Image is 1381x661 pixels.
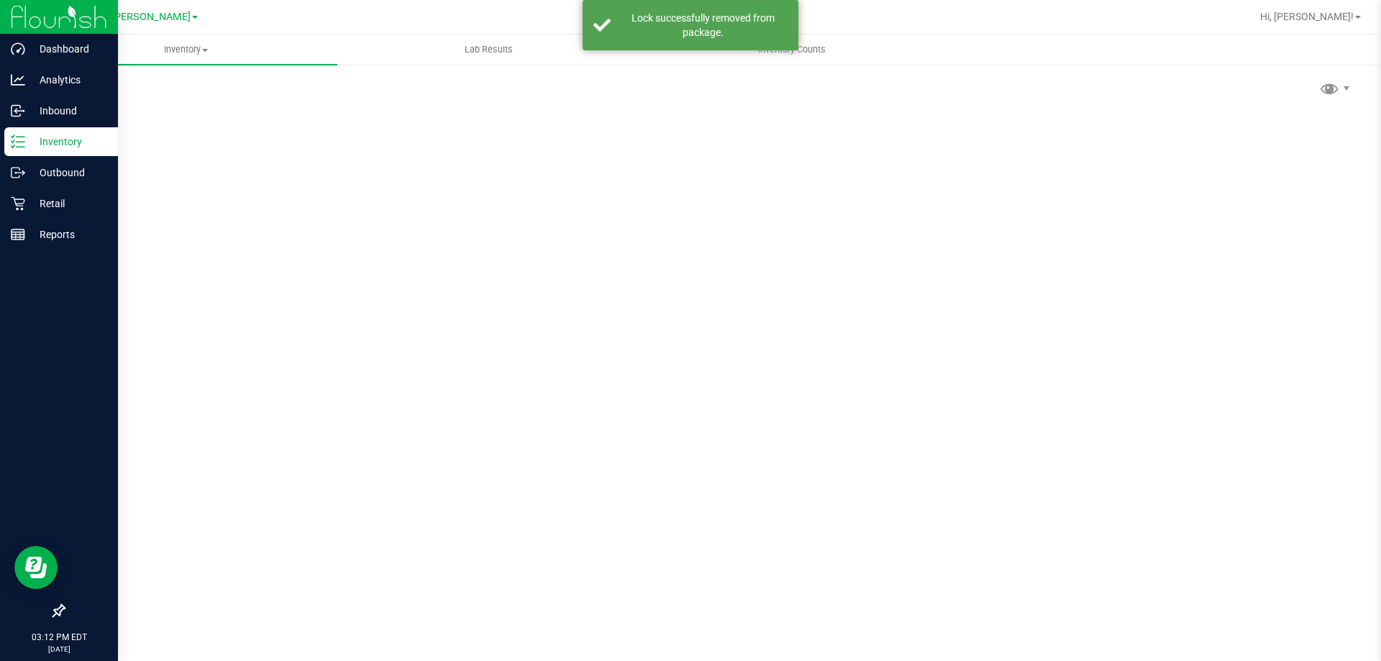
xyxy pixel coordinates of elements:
[445,43,532,56] span: Lab Results
[1260,11,1354,22] span: Hi, [PERSON_NAME]!
[35,35,337,65] a: Inventory
[11,42,25,56] inline-svg: Dashboard
[6,644,111,655] p: [DATE]
[11,165,25,180] inline-svg: Outbound
[96,11,191,23] span: Ft. [PERSON_NAME]
[25,102,111,119] p: Inbound
[11,104,25,118] inline-svg: Inbound
[25,71,111,88] p: Analytics
[25,195,111,212] p: Retail
[25,226,111,243] p: Reports
[25,164,111,181] p: Outbound
[337,35,640,65] a: Lab Results
[25,133,111,150] p: Inventory
[14,546,58,589] iframe: Resource center
[11,135,25,149] inline-svg: Inventory
[11,73,25,87] inline-svg: Analytics
[11,227,25,242] inline-svg: Reports
[6,631,111,644] p: 03:12 PM EDT
[619,11,788,40] div: Lock successfully removed from package.
[25,40,111,58] p: Dashboard
[35,43,337,56] span: Inventory
[11,196,25,211] inline-svg: Retail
